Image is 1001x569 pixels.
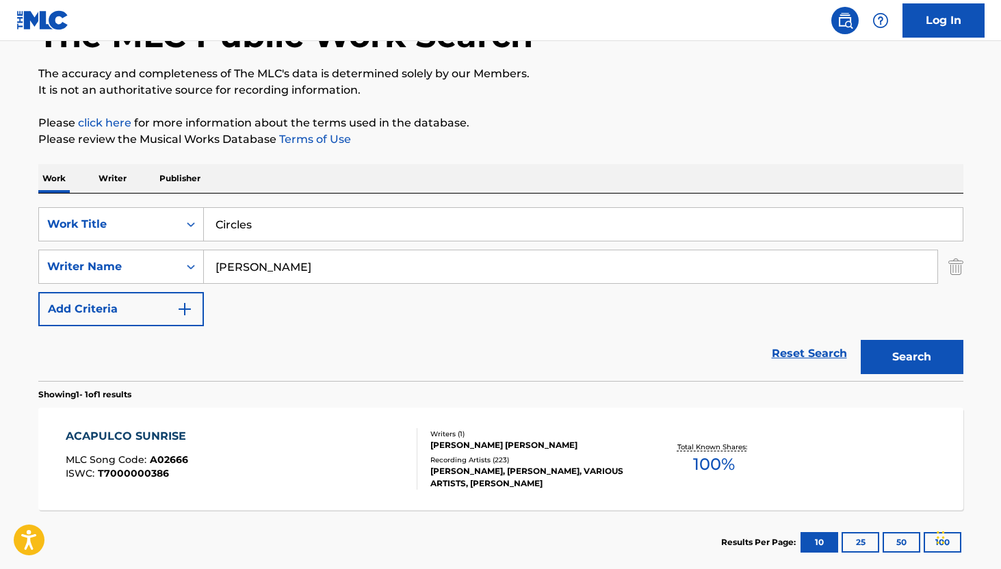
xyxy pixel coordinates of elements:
[276,133,351,146] a: Terms of Use
[948,250,963,284] img: Delete Criterion
[94,164,131,193] p: Writer
[98,467,169,479] span: T7000000386
[38,408,963,510] a: ACAPULCO SUNRISEMLC Song Code:A02666ISWC:T7000000386Writers (1)[PERSON_NAME] [PERSON_NAME]Recordi...
[837,12,853,29] img: search
[78,116,131,129] a: click here
[867,7,894,34] div: Help
[38,207,963,381] form: Search Form
[430,439,637,451] div: [PERSON_NAME] [PERSON_NAME]
[801,532,838,553] button: 10
[430,429,637,439] div: Writers ( 1 )
[430,455,637,465] div: Recording Artists ( 223 )
[842,532,879,553] button: 25
[693,452,735,477] span: 100 %
[924,532,961,553] button: 100
[38,164,70,193] p: Work
[937,517,945,558] div: Drag
[933,503,1001,569] iframe: Chat Widget
[765,339,854,369] a: Reset Search
[66,453,150,466] span: MLC Song Code :
[38,388,131,401] p: Showing 1 - 1 of 1 results
[155,164,205,193] p: Publisher
[150,453,188,466] span: A02666
[721,536,799,548] p: Results Per Page:
[430,465,637,490] div: [PERSON_NAME], [PERSON_NAME], VARIOUS ARTISTS, [PERSON_NAME]
[177,301,193,317] img: 9d2ae6d4665cec9f34b9.svg
[38,131,963,148] p: Please review the Musical Works Database
[47,216,170,233] div: Work Title
[902,3,985,38] a: Log In
[861,340,963,374] button: Search
[66,428,193,445] div: ACAPULCO SUNRISE
[677,442,751,452] p: Total Known Shares:
[16,10,69,30] img: MLC Logo
[38,292,204,326] button: Add Criteria
[38,82,963,98] p: It is not an authoritative source for recording information.
[872,12,889,29] img: help
[66,467,98,479] span: ISWC :
[38,115,963,131] p: Please for more information about the terms used in the database.
[38,66,963,82] p: The accuracy and completeness of The MLC's data is determined solely by our Members.
[883,532,920,553] button: 50
[47,259,170,275] div: Writer Name
[831,7,859,34] a: Public Search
